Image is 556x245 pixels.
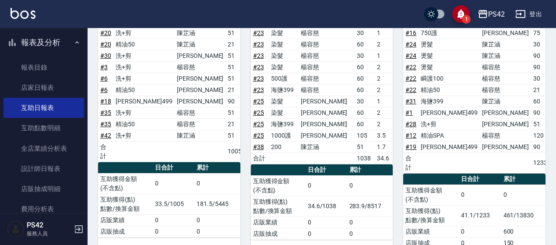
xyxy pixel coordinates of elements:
td: 精油50 [113,118,175,130]
td: 90 [531,50,549,61]
a: 費用分析表 [4,199,84,219]
td: 0 [501,185,545,205]
td: 30 [355,96,375,107]
td: [PERSON_NAME] [480,107,531,118]
img: Person [7,220,25,238]
td: [PERSON_NAME] [299,118,355,130]
td: 60 [355,107,375,118]
a: 店販抽成明細 [4,179,84,199]
td: 60 [355,61,375,73]
td: 2 [375,61,393,73]
td: 染髮 [269,96,299,107]
td: 店販抽成 [98,226,153,237]
td: 21 [225,118,244,130]
td: 店販業績 [98,214,153,226]
td: 0 [306,175,347,196]
td: 34.6 [375,153,393,164]
td: 60 [355,73,375,84]
td: 陳芷涵 [175,130,225,141]
td: 染髮 [269,27,299,39]
button: PS42 [474,5,508,23]
a: #24 [405,41,416,48]
td: 互助獲得(點) 點數/換算金額 [403,205,459,226]
td: 精油50 [419,84,480,96]
td: 181.5/5445 [194,194,240,214]
td: 陳芷涵 [175,39,225,50]
td: 0 [459,226,501,237]
td: 51 [225,61,244,73]
button: save [452,5,470,23]
td: 互助獲得(點) 點數/換算金額 [251,196,306,217]
td: 21 [531,84,549,96]
a: 互助點數明細 [4,118,84,138]
td: 楊容慈 [480,61,531,73]
td: 51 [355,141,375,153]
a: #6 [100,75,108,82]
a: #23 [253,29,264,36]
td: 海鹽399 [269,118,299,130]
td: 海鹽399 [419,96,480,107]
td: [PERSON_NAME] [175,73,225,84]
td: 2 [375,84,393,96]
a: #23 [253,64,264,71]
td: 洗+剪 [113,27,175,39]
td: 0 [306,217,347,228]
td: 21 [225,39,244,50]
td: 合計 [98,141,113,162]
a: #28 [405,121,416,128]
td: 90 [531,107,549,118]
td: 燙髮 [419,39,480,50]
td: 30 [355,50,375,61]
td: 陳芷涵 [480,50,531,61]
td: 染髮 [269,107,299,118]
td: 30 [531,73,549,84]
td: 750護 [419,27,480,39]
td: 33.5/1005 [153,194,194,214]
td: 60 [531,96,549,107]
td: [PERSON_NAME] [175,84,225,96]
a: 全店業績分析表 [4,138,84,159]
td: 60 [355,39,375,50]
td: [PERSON_NAME] [175,50,225,61]
td: 燙髮 [419,50,480,61]
a: #38 [253,143,264,150]
td: [PERSON_NAME] [175,96,225,107]
td: 染髮 [269,39,299,50]
td: 2 [375,73,393,84]
td: 洗+剪 [113,130,175,141]
a: #25 [253,121,264,128]
td: 1 [375,27,393,39]
td: 洗+剪 [113,50,175,61]
td: 楊容慈 [480,84,531,96]
a: #18 [100,98,111,105]
td: 1.7 [375,141,393,153]
td: 楊容慈 [299,84,355,96]
a: #25 [253,109,264,116]
td: 精油50 [113,84,175,96]
td: 楊容慈 [299,27,355,39]
a: #22 [405,75,416,82]
td: 0 [153,226,194,237]
button: 報表及分析 [4,31,84,54]
td: 21 [225,84,244,96]
td: 染髮 [269,61,299,73]
td: 0 [347,175,393,196]
td: 51 [225,50,244,61]
span: 1 [462,15,471,24]
a: #1 [405,109,413,116]
img: Logo [11,8,35,19]
td: [PERSON_NAME] [480,141,531,153]
td: 600 [501,226,545,237]
a: #3 [100,64,108,71]
th: 累計 [347,164,393,176]
td: 0 [347,228,393,239]
td: 34.6/1038 [306,196,347,217]
td: 陳芷涵 [299,141,355,153]
td: 3.5 [375,130,393,141]
td: 0 [194,214,240,226]
td: 2 [375,107,393,118]
a: #20 [100,29,111,36]
td: 互助獲得(點) 點數/換算金額 [98,194,153,214]
td: 2 [375,39,393,50]
td: 0 [347,217,393,228]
